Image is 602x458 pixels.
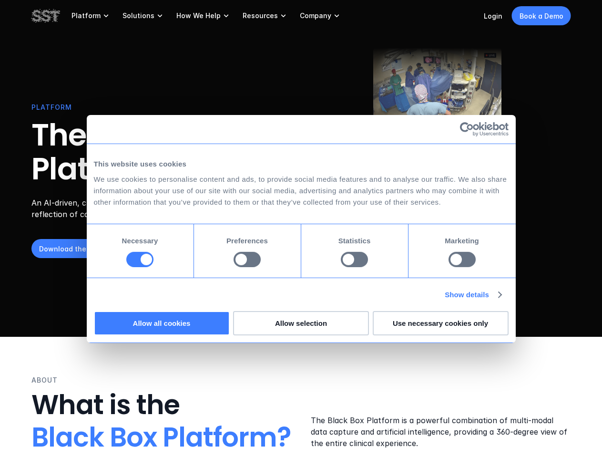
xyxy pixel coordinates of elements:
[31,375,58,385] p: ABOUT
[445,289,501,301] a: Show details
[31,119,299,186] h1: The Black Box Platform™
[31,102,72,113] p: PLATFORM
[39,244,185,254] p: Download the Black Box Platform Overview
[122,236,158,244] strong: Necessary
[233,311,369,335] button: Allow selection
[94,173,509,208] div: We use cookies to personalise content and ads, to provide social media features and to analyse ou...
[243,11,278,20] p: Resources
[94,311,230,335] button: Allow all cookies
[31,386,180,424] span: What is the
[520,11,563,21] p: Book a Demo
[512,6,571,25] a: Book a Demo
[425,122,509,136] a: Usercentrics Cookiebot - opens in a new window
[94,158,509,170] div: This website uses cookies
[373,48,501,159] img: Surgical staff in operating room
[31,198,299,220] p: An AI-driven, clinical intelligence platform designed to facilitate honest reflection of care del...
[484,12,502,20] a: Login
[176,11,221,20] p: How We Help
[71,11,101,20] p: Platform
[300,11,331,20] p: Company
[445,236,479,244] strong: Marketing
[31,419,291,456] span: Black Box Platform?
[311,415,571,449] p: The Black Box Platform is a powerful combination of multi-modal data capture and artificial intel...
[226,236,268,244] strong: Preferences
[373,311,509,335] button: Use necessary cookies only
[338,236,371,244] strong: Statistics
[122,11,154,20] p: Solutions
[31,8,60,24] img: SST logo
[31,239,193,259] a: Download the Black Box Platform Overview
